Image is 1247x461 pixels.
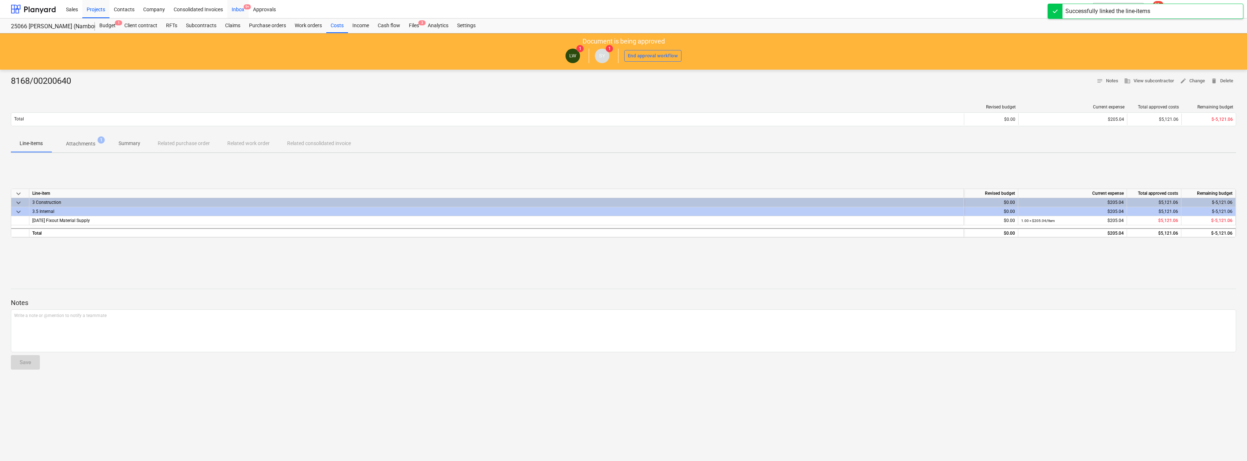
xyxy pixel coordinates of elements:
[1021,219,1055,223] small: 1.00 × $205.04 / Item
[348,18,373,33] a: Income
[326,18,348,33] a: Costs
[583,37,665,46] p: Document is being approved
[1211,426,1247,461] iframe: Chat Widget
[599,53,605,58] span: SY
[1021,207,1124,216] div: $205.04
[1181,228,1236,237] div: $-5,121.06
[1158,218,1178,223] span: $5,121.06
[20,140,43,147] p: Line-items
[964,114,1018,125] div: $0.00
[1097,77,1118,85] span: Notes
[1177,75,1208,87] button: Change
[98,136,105,144] span: 1
[405,18,423,33] a: Files3
[14,198,23,207] span: keyboard_arrow_down
[569,53,576,58] span: LW
[245,18,290,33] a: Purchase orders
[624,50,681,62] button: End approval workflow
[32,207,961,216] div: 3.5 Internal
[1124,78,1131,84] span: business
[628,52,678,60] div: End approval workflow
[95,18,120,33] a: Budget1
[967,104,1016,110] div: Revised budget
[1022,117,1124,122] div: $205.04
[1181,207,1236,216] div: $-5,121.06
[221,18,245,33] a: Claims
[29,228,964,237] div: Total
[1130,104,1179,110] div: Total approved costs
[1208,75,1236,87] button: Delete
[565,49,580,63] div: Luaun Wust
[1022,104,1124,110] div: Current expense
[1127,114,1181,125] div: $5,121.06
[964,228,1018,237] div: $0.00
[1180,78,1186,84] span: edit
[1127,228,1181,237] div: $5,121.06
[964,207,1018,216] div: $0.00
[14,116,24,122] p: Total
[964,189,1018,198] div: Revised budget
[1127,198,1181,207] div: $5,121.06
[1180,77,1205,85] span: Change
[453,18,480,33] a: Settings
[423,18,453,33] a: Analytics
[11,23,86,30] div: 25066 [PERSON_NAME] (Nambour SC Admin Ramps)
[964,198,1018,207] div: $0.00
[14,189,23,198] span: keyboard_arrow_down
[576,45,584,52] span: 1
[182,18,221,33] a: Subcontracts
[290,18,326,33] a: Work orders
[1021,198,1124,207] div: $205.04
[32,218,90,223] span: 3.5.18 Fixout Material Supply
[29,189,964,198] div: Line-item
[964,216,1018,225] div: $0.00
[405,18,423,33] div: Files
[1065,7,1150,16] div: Successfully linked the line-items
[1181,189,1236,198] div: Remaining budget
[162,18,182,33] a: RFTs
[11,75,77,87] div: 8168/00200640
[1094,75,1121,87] button: Notes
[14,207,23,216] span: keyboard_arrow_down
[1121,75,1177,87] button: View subcontractor
[1211,117,1233,122] span: $-5,121.06
[1018,189,1127,198] div: Current expense
[595,49,609,63] div: Stephen Young
[119,140,140,147] p: Summary
[1097,78,1103,84] span: notes
[95,18,120,33] div: Budget
[1181,198,1236,207] div: $-5,121.06
[120,18,162,33] a: Client contract
[1211,218,1232,223] span: $-5,121.06
[1127,207,1181,216] div: $5,121.06
[1127,189,1181,198] div: Total approved costs
[418,20,426,25] span: 3
[606,45,613,52] span: 1
[1185,104,1233,110] div: Remaining budget
[1021,229,1124,238] div: $205.04
[11,299,1236,307] p: Notes
[115,20,122,25] span: 1
[1211,78,1217,84] span: delete
[244,4,251,9] span: 9+
[1124,77,1174,85] span: View subcontractor
[1021,216,1124,225] div: $205.04
[66,140,95,148] p: Attachments
[1211,77,1233,85] span: Delete
[32,198,961,207] div: 3 Construction
[373,18,405,33] a: Cash flow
